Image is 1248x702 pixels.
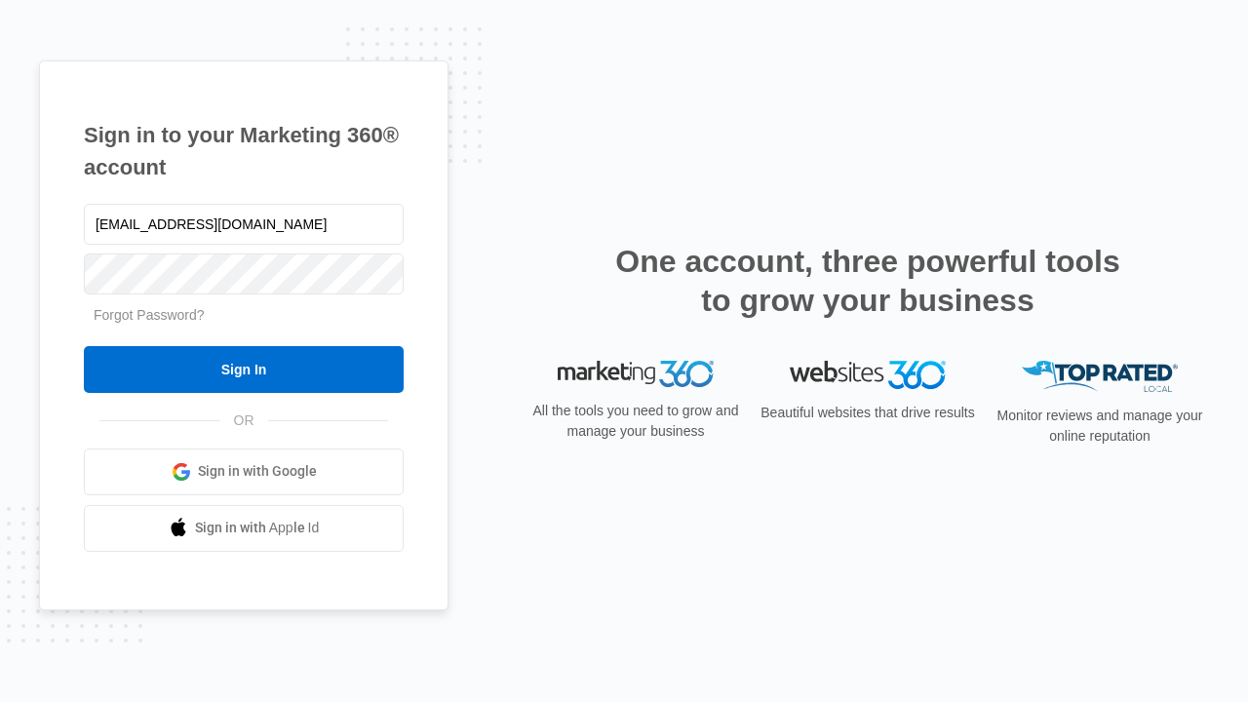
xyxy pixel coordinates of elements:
[220,410,268,431] span: OR
[84,448,404,495] a: Sign in with Google
[526,401,745,442] p: All the tools you need to grow and manage your business
[558,361,714,388] img: Marketing 360
[759,403,977,423] p: Beautiful websites that drive results
[1022,361,1178,393] img: Top Rated Local
[195,518,320,538] span: Sign in with Apple Id
[991,406,1209,447] p: Monitor reviews and manage your online reputation
[84,346,404,393] input: Sign In
[609,242,1126,320] h2: One account, three powerful tools to grow your business
[84,204,404,245] input: Email
[84,119,404,183] h1: Sign in to your Marketing 360® account
[790,361,946,389] img: Websites 360
[84,505,404,552] a: Sign in with Apple Id
[94,307,205,323] a: Forgot Password?
[198,461,317,482] span: Sign in with Google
